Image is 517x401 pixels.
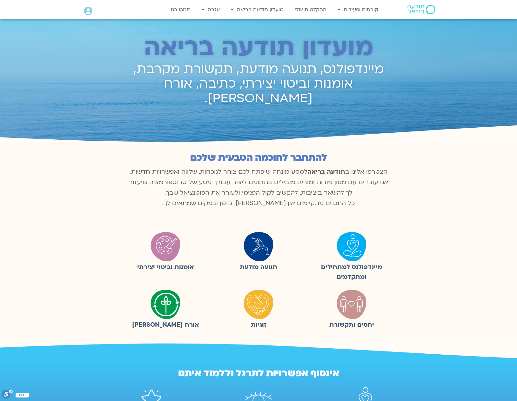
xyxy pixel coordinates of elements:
[215,262,302,272] figcaption: תנועה מודעת
[168,3,194,16] a: תמכו בנו
[125,167,392,209] p: הצטרפו אלינו ב למסע מונחה שיפתח לכם צוהר לנוכחות, שלווה ואפשרויות חדשות. אנו עובדים עם מגוון מורו...
[125,152,392,163] h2: להתחבר לחוכמה הטבעית שלכם
[122,262,209,272] figcaption: אומנות וביטוי יצירתי
[334,3,381,16] a: קורסים ופעילות
[292,3,330,16] a: ההקלטות שלי
[125,34,392,62] h2: מועדון תודעה בריאה
[307,168,345,176] b: תודעה בריאה
[228,3,287,16] a: מועדון תודעה בריאה
[122,320,209,330] figcaption: אורח [PERSON_NAME]
[308,262,395,282] figcaption: מיינדפולנס למתחילים ומתקדמים
[215,320,302,330] figcaption: זוגיות
[125,62,392,106] h2: מיינדפולנס, תנועה מודעת, תקשורת מקרבת, אומנות וביטוי יצירתי, כתיבה, אורח [PERSON_NAME].
[120,368,397,379] h2: אינסוף אפשרויות לתרגל וללמוד איתנו
[198,3,223,16] a: עזרה
[308,320,395,330] figcaption: יחסים ותקשורת
[407,5,435,14] img: תודעה בריאה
